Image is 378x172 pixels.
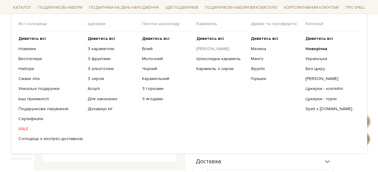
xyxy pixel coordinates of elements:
b: Дивитись всі [142,36,170,41]
a: З ягодами [142,96,192,101]
span: Драже та сухофрукти [251,21,305,27]
span: Всі солодощі [18,21,88,27]
a: Малина [251,46,301,51]
a: Бестселери [18,56,83,62]
a: Цукерки - торти [305,96,355,101]
a: Spell x [DOMAIN_NAME] [305,106,355,112]
span: Цукерки [88,21,142,27]
span: Колекції [305,21,360,27]
a: Новорічна [305,46,355,51]
a: Ідеї подарунків [163,3,200,12]
a: Діскавері кіт [88,106,137,112]
a: Дивитись всі [88,36,137,41]
a: Білий [142,46,192,51]
a: З карамеллю [88,46,137,51]
b: Дивитись всі [251,36,278,41]
a: [PERSON_NAME] [196,46,246,51]
a: Набори [18,66,83,72]
a: Молочний [142,56,192,62]
div: Каталог [11,14,367,154]
a: Дивитись всі [196,36,246,41]
a: Каталог [11,3,34,12]
a: Горішки [251,76,301,81]
a: [PERSON_NAME] [305,76,355,81]
a: Чорний [142,66,192,72]
b: Дивитись всі [88,36,115,41]
a: Подарунки на День народження [87,3,161,12]
a: Асорті [88,86,137,91]
span: Доставка [196,159,221,164]
a: Дивитись всі [305,36,355,41]
a: Дивитись всі [251,36,301,41]
a: З горіхами [142,86,192,91]
b: Дивитись всі [18,36,46,41]
a: Карамельний [142,76,192,81]
a: Солодощі з експрес-доставкою [18,136,83,142]
a: Шоколадна карамель [196,56,246,62]
a: Смаки літа [18,76,83,81]
a: Фрукти [251,66,301,72]
a: Карамель з сиром [196,66,246,72]
a: З алкоголем [88,66,137,72]
a: Новинки [18,46,83,51]
a: SALE [18,126,83,132]
span: Карамель [196,21,251,27]
a: Подарункові набори вихователю [202,2,280,13]
a: Дивитись всі [18,36,83,41]
a: Подарункові набори [36,3,85,12]
a: З сиром [88,76,137,81]
a: Інші приємності [18,96,83,101]
span: Плитки шоколаду [142,21,196,27]
a: Цукерки - коктейлі [305,86,355,91]
a: Дивитись всі [142,36,192,41]
a: Унікальні подарунки [18,86,83,91]
a: Українська [305,56,355,62]
a: Манго [251,56,301,62]
a: Без цукру [305,66,355,72]
a: Для закоханих [88,96,137,101]
b: Дивитись всі [196,36,224,41]
a: Подарункове пакування [18,106,83,112]
a: Сертифікати [18,116,83,122]
a: Про Spell [343,3,367,12]
b: Дивитись всі [305,36,333,41]
a: Корпоративним клієнтам [282,2,341,13]
a: З фруктами [88,56,137,62]
b: Новорічна [305,46,327,51]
